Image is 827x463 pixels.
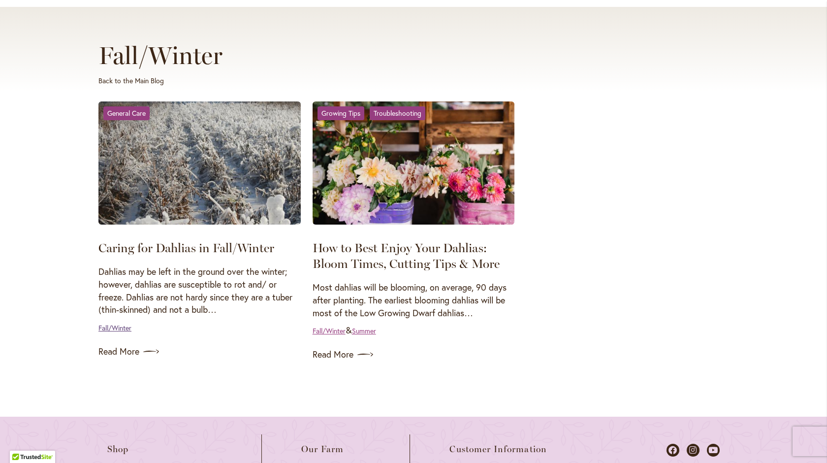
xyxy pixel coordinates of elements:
[449,444,547,454] span: Customer Information
[98,323,131,332] a: Fall/Winter
[313,324,376,337] div: &
[143,344,159,360] img: arrow icon
[667,444,679,457] a: Dahlias on Facebook
[313,240,500,271] a: How to Best Enjoy Your Dahlias: Bloom Times, Cutting Tips & More
[98,76,164,85] a: Back to the Main Blog
[103,106,150,120] a: General Care
[98,41,729,70] h1: Fall/Winter
[98,240,274,255] a: Caring for Dahlias in Fall/Winter
[98,344,301,360] a: Read More
[98,265,301,316] p: Dahlias may be left in the ground over the winter; however, dahlias are susceptible to rot and/ o...
[98,101,301,228] a: Caring for Dahlias in Fall/Winter
[313,347,515,363] a: Read More
[707,444,720,457] a: Dahlias on Youtube
[313,326,346,335] a: Fall/Winter
[98,101,301,225] img: Caring for Dahlias in Fall/Winter
[313,101,515,225] img: How to Best Enjoy Your Dahlias: Bloom Times, Cutting Tips & More
[318,106,364,120] a: Growing Tips
[7,428,35,456] iframe: Launch Accessibility Center
[313,101,515,228] a: How to Best Enjoy Your Dahlias: Bloom Times, Cutting Tips & More
[352,326,376,335] a: Summer
[107,444,129,454] span: Shop
[313,281,515,319] p: Most dahlias will be blooming, on average, 90 days after planting. The earliest blooming dahlias ...
[301,444,344,454] span: Our Farm
[357,347,373,363] img: arrow icon
[318,106,430,120] div: &
[687,444,700,457] a: Dahlias on Instagram
[370,106,425,120] a: Troubleshooting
